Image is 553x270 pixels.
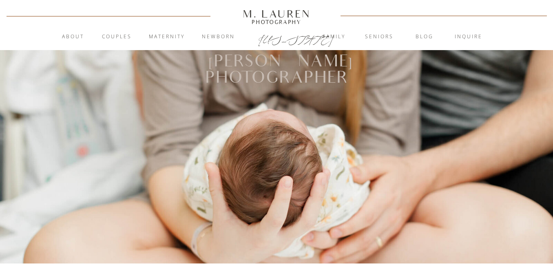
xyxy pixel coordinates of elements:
h1: [PERSON_NAME] photographer [159,53,395,87]
a: About [57,33,88,41]
a: inquire [447,33,491,41]
a: Family [312,33,356,41]
a: Newborn [196,33,240,41]
a: Maternity [145,33,189,41]
a: Seniors [357,33,401,41]
a: [US_STATE] [258,33,295,43]
a: blog [403,33,447,41]
a: Couples [95,33,139,41]
a: Photography [239,20,314,24]
a: M. Lauren [218,9,335,18]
